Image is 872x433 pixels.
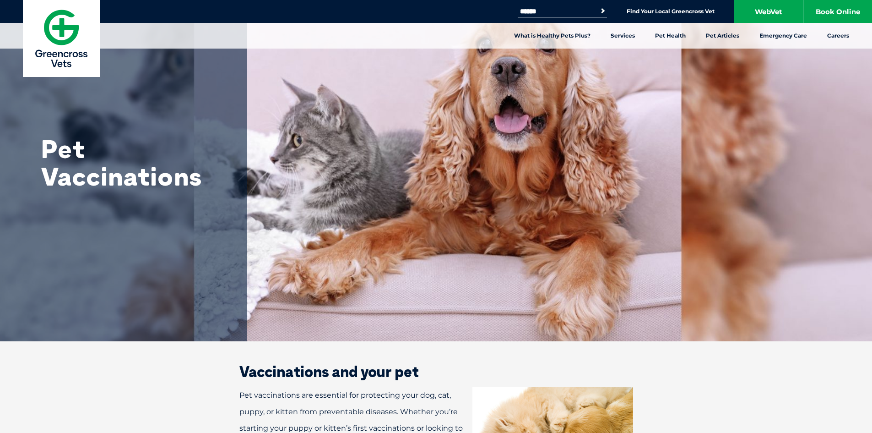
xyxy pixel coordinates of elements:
a: Pet Articles [696,23,749,49]
a: Services [601,23,645,49]
h1: Pet Vaccinations [41,135,224,190]
a: Pet Health [645,23,696,49]
a: What is Healthy Pets Plus? [504,23,601,49]
h2: Vaccinations and your pet [207,364,665,379]
a: Find Your Local Greencross Vet [627,8,715,15]
a: Emergency Care [749,23,817,49]
a: Careers [817,23,859,49]
button: Search [598,6,607,16]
